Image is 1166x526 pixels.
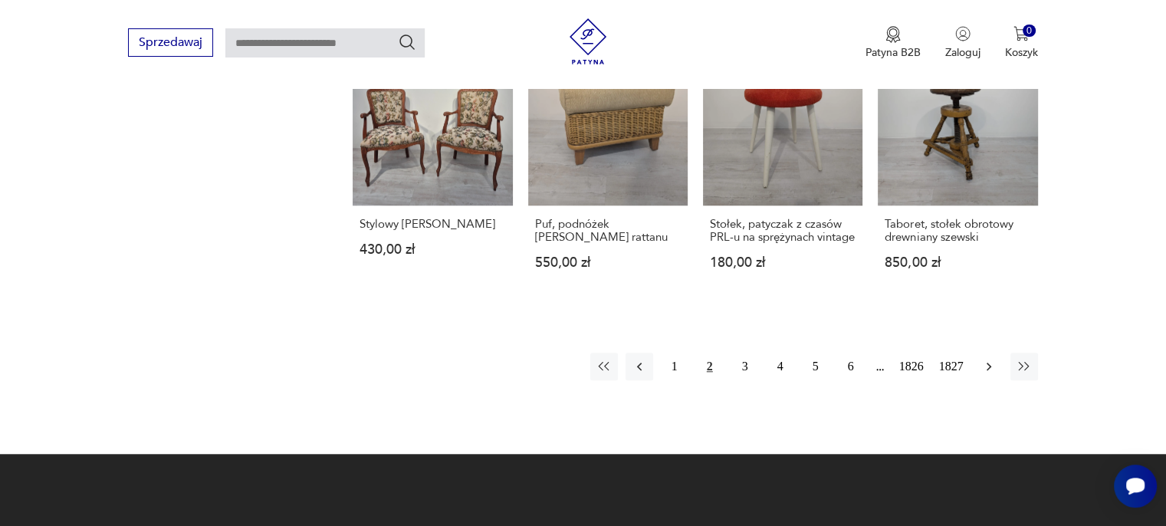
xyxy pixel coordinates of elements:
h3: Taboret, stołek obrotowy drewniany szewski [885,218,1030,244]
p: 850,00 zł [885,256,1030,269]
button: 6 [837,353,865,380]
a: Stołek, patyczak z czasów PRL-u na sprężynach vintageStołek, patyczak z czasów PRL-u na sprężynac... [703,46,862,299]
button: Zaloguj [945,26,980,60]
button: 3 [731,353,759,380]
button: 1826 [895,353,928,380]
p: 180,00 zł [710,256,856,269]
img: Ikona medalu [885,26,901,43]
button: Szukaj [398,33,416,51]
p: Koszyk [1005,45,1038,60]
button: 2 [696,353,724,380]
h3: Stołek, patyczak z czasów PRL-u na sprężynach vintage [710,218,856,244]
h3: Stylowy [PERSON_NAME] [360,218,505,231]
p: Patyna B2B [865,45,921,60]
img: Ikona koszyka [1013,26,1029,41]
a: Ikona medaluPatyna B2B [865,26,921,60]
button: 4 [767,353,794,380]
p: Zaloguj [945,45,980,60]
a: Sprzedawaj [128,38,213,49]
div: 0 [1023,25,1036,38]
h3: Puf, podnóżek [PERSON_NAME] rattanu [535,218,681,244]
button: 5 [802,353,829,380]
p: 430,00 zł [360,243,505,256]
img: Patyna - sklep z meblami i dekoracjami vintage [565,18,611,64]
button: 1827 [935,353,967,380]
a: Puf, podnóżek Stubert z rattanuPuf, podnóżek [PERSON_NAME] rattanu550,00 zł [528,46,688,299]
img: Ikonka użytkownika [955,26,971,41]
button: 0Koszyk [1005,26,1038,60]
button: Patyna B2B [865,26,921,60]
button: 1 [661,353,688,380]
a: Taboret, stołek obrotowy drewniany szewskiTaboret, stołek obrotowy drewniany szewski850,00 zł [878,46,1037,299]
p: 550,00 zł [535,256,681,269]
iframe: Smartsupp widget button [1114,465,1157,508]
a: Stylowy Fotel LudwikowskiStylowy [PERSON_NAME]430,00 zł [353,46,512,299]
button: Sprzedawaj [128,28,213,57]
